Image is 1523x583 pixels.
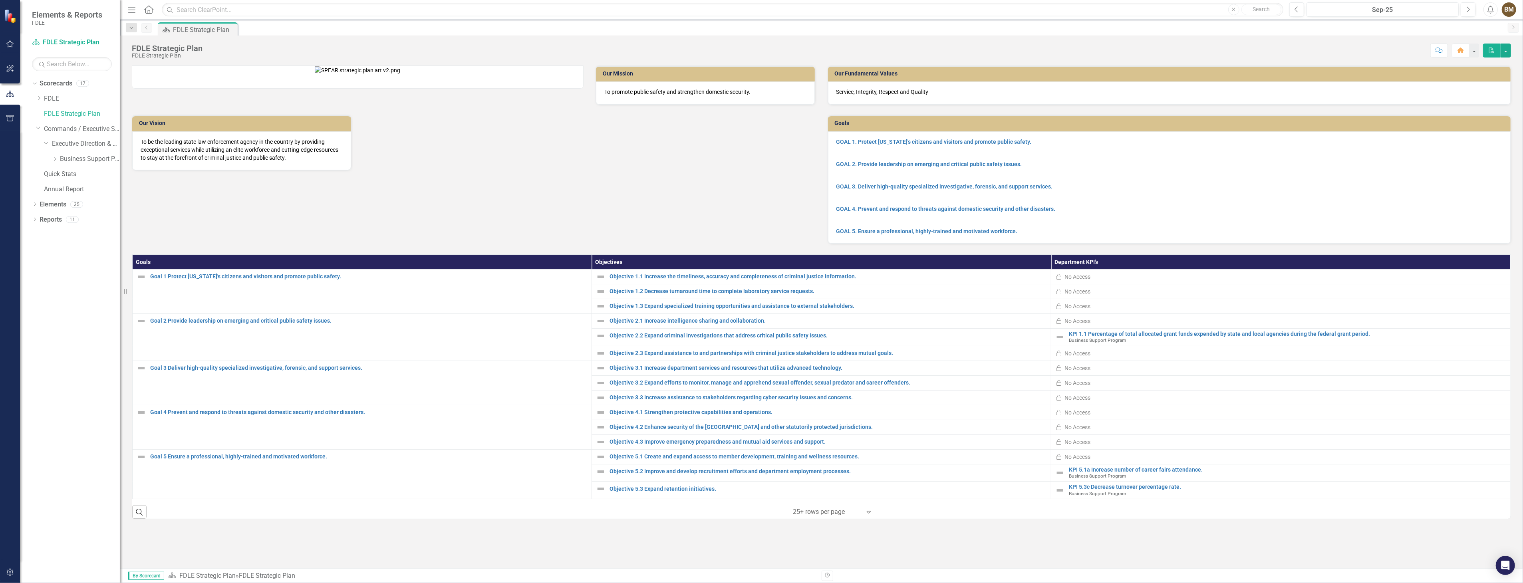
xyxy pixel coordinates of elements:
a: Annual Report [44,185,120,194]
a: Goal 3 Deliver high-quality specialized investigative, forensic, and support services. [150,365,588,371]
td: Double-Click to Edit Right Click for Context Menu [592,269,1051,284]
td: Double-Click to Edit Right Click for Context Menu [1051,482,1511,499]
span: Business Support Program [1069,473,1126,479]
button: Sep-25 [1307,2,1459,17]
div: No Access [1064,364,1090,372]
a: FDLE [44,94,120,103]
a: Objective 4.2 Enhance security of the [GEOGRAPHIC_DATA] and other statutorily protected jurisdict... [610,424,1047,430]
img: Not Defined [596,452,606,462]
a: KPI 5.1a Increase number of career fairs attendance. [1069,467,1506,473]
a: GOAL 1. Protect [US_STATE]'s citizens and visitors and promote public safety. [836,139,1032,145]
div: No Access [1064,273,1090,281]
h3: Our Vision [139,120,347,126]
p: To promote public safety and strengthen domestic security. [604,88,806,96]
div: No Access [1064,288,1090,295]
div: No Access [1064,394,1090,402]
img: Not Defined [137,272,146,282]
a: Objective 1.3 Expand specialized training opportunities and assistance to external stakeholders. [610,303,1047,309]
td: Double-Click to Edit Right Click for Context Menu [592,328,1051,346]
a: Objective 1.2 Decrease turnaround time to complete laboratory service requests. [610,288,1047,294]
a: Objective 4.3 Improve emergency preparedness and mutual aid services and support. [610,439,1047,445]
a: Objective 5.3 Expand retention initiatives. [610,486,1047,492]
h3: Our Mission [603,71,811,77]
a: Reports [40,215,62,224]
button: BM [1502,2,1516,17]
span: Elements & Reports [32,10,102,20]
a: Objective 3.3 Increase assistance to stakeholders regarding cyber security issues and concerns. [610,395,1047,401]
td: Double-Click to Edit Right Click for Context Menu [592,464,1051,482]
a: Commands / Executive Support Branch [44,125,120,134]
a: KPI 1.1 Percentage of total allocated grant funds expended by state and local agencies during the... [1069,331,1506,337]
img: Not Defined [596,349,606,358]
img: Not Defined [596,422,606,432]
td: Double-Click to Edit Right Click for Context Menu [592,361,1051,375]
img: Not Defined [596,301,606,311]
h3: Goals [835,120,1507,126]
div: » [168,571,816,581]
div: No Access [1064,302,1090,310]
a: Objective 1.1 Increase the timeliness, accuracy and completeness of criminal justice information. [610,274,1047,280]
img: Not Defined [596,378,606,388]
a: KPI 5.3c Decrease turnover percentage rate. [1069,484,1506,490]
div: FDLE Strategic Plan [132,53,203,59]
img: Not Defined [596,272,606,282]
td: Double-Click to Edit Right Click for Context Menu [1051,464,1511,482]
span: Business Support Program [1069,337,1126,343]
a: Scorecards [40,79,72,88]
div: FDLE Strategic Plan [239,572,295,579]
a: Elements [40,200,66,209]
div: 35 [70,201,83,208]
img: Not Defined [596,408,606,417]
a: Quick Stats [44,170,120,179]
div: No Access [1064,453,1090,461]
td: Double-Click to Edit Right Click for Context Menu [592,299,1051,313]
td: Double-Click to Edit Right Click for Context Menu [592,449,1051,464]
td: Double-Click to Edit Right Click for Context Menu [592,390,1051,405]
a: Objective 4.1 Strengthen protective capabilities and operations. [610,409,1047,415]
td: Double-Click to Edit Right Click for Context Menu [592,313,1051,328]
p: Service, Integrity, Respect and Quality [836,88,1503,96]
h3: Our Fundamental Values [835,71,1507,77]
img: Not Defined [1055,486,1065,495]
img: Not Defined [137,408,146,417]
a: GOAL 2. Provide leadership on emerging and critical public safety issues. [836,161,1022,167]
a: FDLE Strategic Plan [44,109,120,119]
a: Goal 2 Provide leadership on emerging and critical public safety issues. [150,318,588,324]
img: Not Defined [596,484,606,494]
div: No Access [1064,349,1090,357]
img: Not Defined [596,331,606,341]
td: Double-Click to Edit Right Click for Context Menu [592,375,1051,390]
a: GOAL 3. Deliver high-quality specialized investigative, forensic, and support services. [836,183,1053,190]
div: 17 [76,80,89,87]
td: Double-Click to Edit Right Click for Context Menu [592,482,1051,499]
img: Not Defined [596,287,606,296]
td: Double-Click to Edit Right Click for Context Menu [133,361,592,405]
a: Goal 1 Protect [US_STATE]'s citizens and visitors and promote public safety. [150,274,588,280]
a: Objective 2.2 Expand criminal investigations that address critical public safety issues. [610,333,1047,339]
td: Double-Click to Edit Right Click for Context Menu [133,449,592,499]
div: FDLE Strategic Plan [132,44,203,53]
td: Double-Click to Edit Right Click for Context Menu [133,405,592,449]
a: Objective 5.2 Improve and develop recruitment efforts and department employment processes. [610,468,1047,474]
input: Search ClearPoint... [162,3,1283,17]
div: Sep-25 [1309,5,1456,15]
a: Objective 2.3 Expand assistance to and partnerships with criminal justice stakeholders to address... [610,350,1047,356]
img: Not Defined [137,316,146,326]
img: Not Defined [596,316,606,326]
span: By Scorecard [128,572,164,580]
td: Double-Click to Edit Right Click for Context Menu [592,284,1051,299]
a: Goal 4 Prevent and respond to threats against domestic security and other disasters. [150,409,588,415]
a: Objective 5.1 Create and expand access to member development, training and wellness resources. [610,454,1047,460]
td: Double-Click to Edit Right Click for Context Menu [133,313,592,361]
td: Double-Click to Edit Right Click for Context Menu [1051,328,1511,346]
a: FDLE Strategic Plan [179,572,236,579]
td: Double-Click to Edit Right Click for Context Menu [592,405,1051,420]
a: Objective 3.1 Increase department services and resources that utilize advanced technology. [610,365,1047,371]
span: Business Support Program [1069,491,1126,496]
button: Search [1241,4,1281,15]
small: FDLE [32,20,102,26]
img: Not Defined [1055,332,1065,342]
div: No Access [1064,438,1090,446]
